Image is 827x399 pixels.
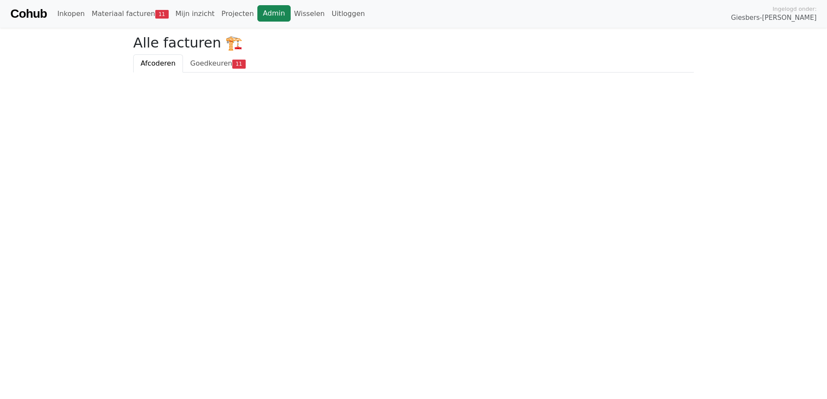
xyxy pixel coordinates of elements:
[291,5,328,22] a: Wisselen
[10,3,47,24] a: Cohub
[190,59,232,67] span: Goedkeuren
[218,5,257,22] a: Projecten
[88,5,172,22] a: Materiaal facturen11
[232,60,246,68] span: 11
[172,5,218,22] a: Mijn inzicht
[155,10,169,19] span: 11
[54,5,88,22] a: Inkopen
[133,35,694,51] h2: Alle facturen 🏗️
[731,13,817,23] span: Giesbers-[PERSON_NAME]
[133,54,183,73] a: Afcoderen
[328,5,369,22] a: Uitloggen
[141,59,176,67] span: Afcoderen
[773,5,817,13] span: Ingelogd onder:
[183,54,253,73] a: Goedkeuren11
[257,5,291,22] a: Admin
